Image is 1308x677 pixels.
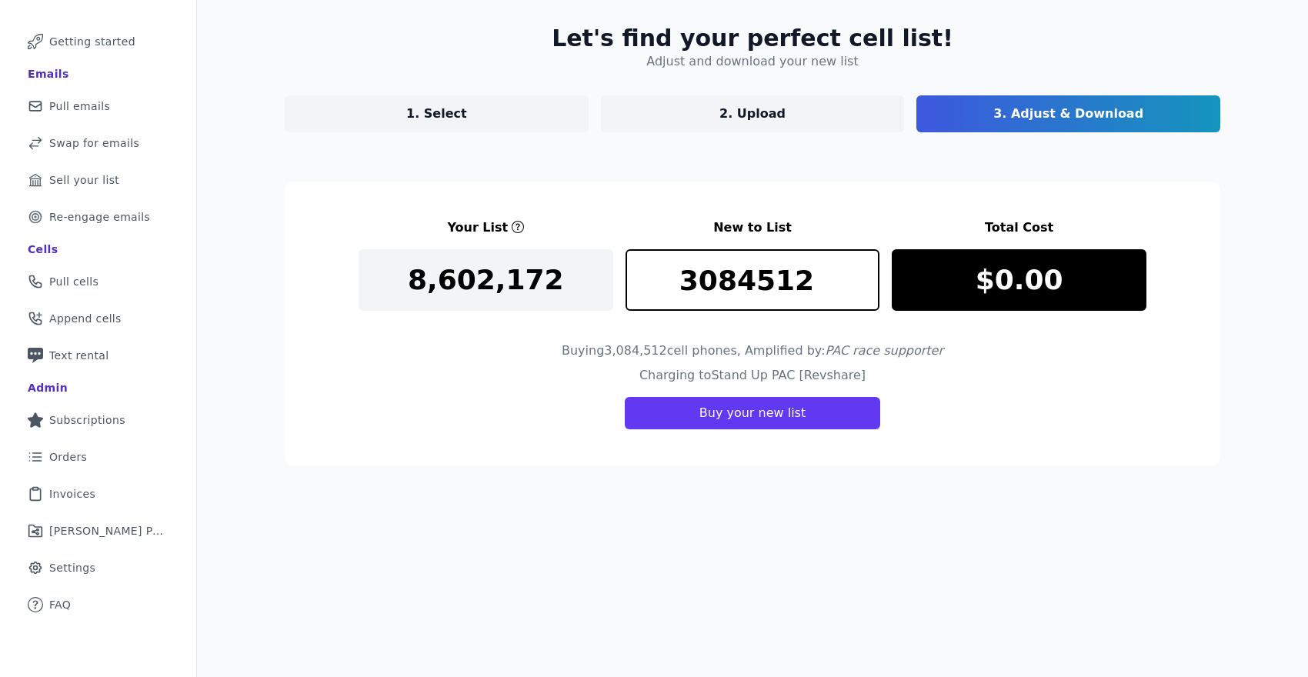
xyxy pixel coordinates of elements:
a: Invoices [12,477,184,511]
div: Emails [28,66,69,82]
a: 1. Select [285,95,589,132]
span: Sell your list [49,172,119,188]
span: Re-engage emails [49,209,150,225]
a: 2. Upload [601,95,905,132]
a: [PERSON_NAME] Performance [12,514,184,548]
a: Append cells [12,302,184,335]
p: 3. Adjust & Download [993,105,1143,123]
p: 2. Upload [719,105,786,123]
span: PAC race supporter [826,343,944,358]
span: Subscriptions [49,412,125,428]
span: Invoices [49,486,95,502]
a: Orders [12,440,184,474]
a: Getting started [12,25,184,58]
a: Pull emails [12,89,184,123]
a: Subscriptions [12,403,184,437]
a: FAQ [12,588,184,622]
a: 3. Adjust & Download [916,95,1220,132]
h4: Adjust and download your new list [646,52,858,71]
span: Pull cells [49,274,98,289]
h2: Let's find your perfect cell list! [552,25,953,52]
h3: New to List [626,218,880,237]
span: Swap for emails [49,135,139,151]
span: FAQ [49,597,71,612]
div: Cells [28,242,58,257]
h4: Charging to Stand Up PAC [Revshare] [639,366,866,385]
h3: Total Cost [892,218,1146,237]
span: Text rental [49,348,109,363]
p: 8,602,172 [408,265,564,295]
span: [PERSON_NAME] Performance [49,523,165,539]
span: , Amplified by: [737,343,943,358]
span: Pull emails [49,98,110,114]
span: Getting started [49,34,135,49]
p: $0.00 [976,265,1063,295]
span: Settings [49,560,95,575]
div: Admin [28,380,68,395]
h3: Your List [447,218,508,237]
span: Append cells [49,311,122,326]
button: Buy your new list [625,397,880,429]
a: Text rental [12,338,184,372]
a: Swap for emails [12,126,184,160]
a: Pull cells [12,265,184,298]
p: 1. Select [406,105,467,123]
a: Sell your list [12,163,184,197]
h4: Buying 3,084,512 cell phones [562,342,943,360]
a: Settings [12,551,184,585]
a: Re-engage emails [12,200,184,234]
span: Orders [49,449,87,465]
